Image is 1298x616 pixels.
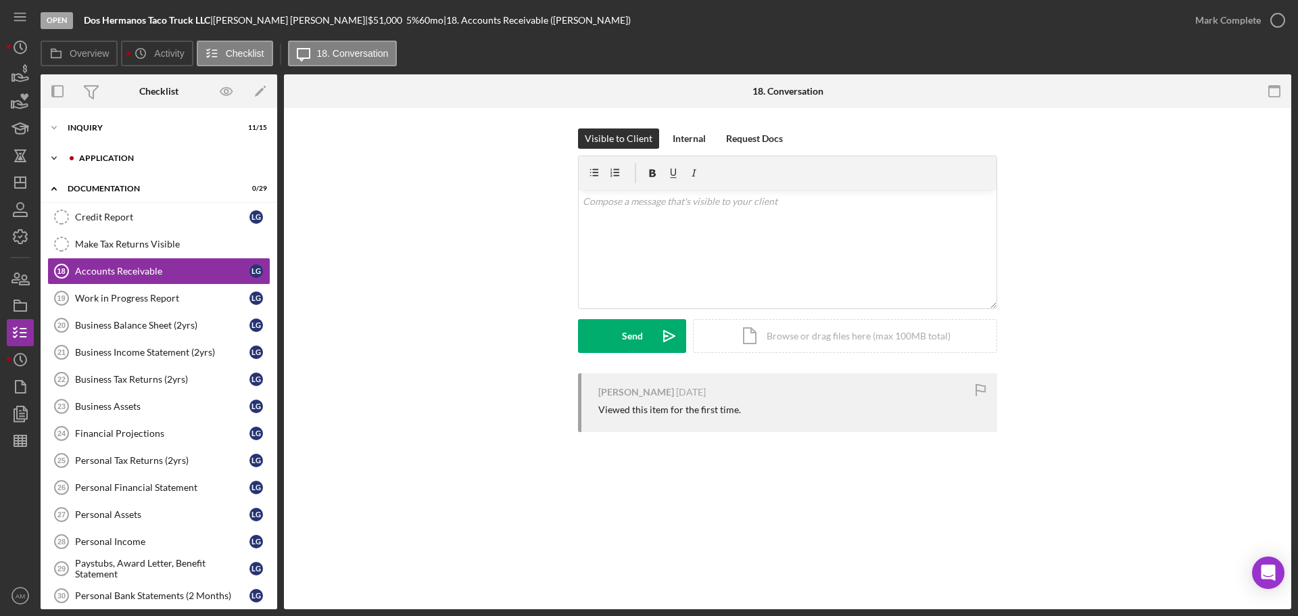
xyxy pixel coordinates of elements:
[57,375,66,383] tspan: 22
[75,239,270,250] div: Make Tax Returns Visible
[57,511,66,519] tspan: 27
[154,48,184,59] label: Activity
[719,128,790,149] button: Request Docs
[443,15,631,26] div: | 18. Accounts Receivable ([PERSON_NAME])
[249,427,263,440] div: L G
[406,15,419,26] div: 5 %
[75,509,249,520] div: Personal Assets
[57,267,65,275] tspan: 18
[1195,7,1261,34] div: Mark Complete
[666,128,713,149] button: Internal
[75,374,249,385] div: Business Tax Returns (2yrs)
[47,258,270,285] a: 18Accounts ReceivableLG
[368,14,402,26] span: $51,000
[41,41,118,66] button: Overview
[57,348,66,356] tspan: 21
[47,555,270,582] a: 29Paystubs, Award Letter, Benefit StatementLG
[16,592,25,600] text: AM
[57,294,65,302] tspan: 19
[226,48,264,59] label: Checklist
[249,346,263,359] div: L G
[249,400,263,413] div: L G
[1182,7,1291,34] button: Mark Complete
[41,12,73,29] div: Open
[47,231,270,258] a: Make Tax Returns Visible
[57,402,66,410] tspan: 23
[57,538,66,546] tspan: 28
[249,454,263,467] div: L G
[288,41,398,66] button: 18. Conversation
[70,48,109,59] label: Overview
[622,319,643,353] div: Send
[249,535,263,548] div: L G
[57,429,66,437] tspan: 24
[75,266,249,277] div: Accounts Receivable
[75,455,249,466] div: Personal Tax Returns (2yrs)
[47,420,270,447] a: 24Financial ProjectionsLG
[121,41,193,66] button: Activity
[249,481,263,494] div: L G
[47,501,270,528] a: 27Personal AssetsLG
[578,128,659,149] button: Visible to Client
[47,312,270,339] a: 20Business Balance Sheet (2yrs)LG
[47,339,270,366] a: 21Business Income Statement (2yrs)LG
[1252,556,1284,589] div: Open Intercom Messenger
[75,401,249,412] div: Business Assets
[249,373,263,386] div: L G
[47,447,270,474] a: 25Personal Tax Returns (2yrs)LG
[673,128,706,149] div: Internal
[249,562,263,575] div: L G
[47,285,270,312] a: 19Work in Progress ReportLG
[57,321,66,329] tspan: 20
[249,210,263,224] div: L G
[598,404,741,415] div: Viewed this item for the first time.
[75,536,249,547] div: Personal Income
[68,185,233,193] div: Documentation
[57,456,66,465] tspan: 25
[197,41,273,66] button: Checklist
[243,185,267,193] div: 0 / 29
[84,14,210,26] b: Dos Hermanos Taco Truck LLC
[75,320,249,331] div: Business Balance Sheet (2yrs)
[79,154,260,162] div: Application
[47,366,270,393] a: 22Business Tax Returns (2yrs)LG
[243,124,267,132] div: 11 / 15
[249,318,263,332] div: L G
[676,387,706,398] time: 2025-06-18 20:34
[47,582,270,609] a: 30Personal Bank Statements (2 Months)LG
[75,428,249,439] div: Financial Projections
[249,589,263,602] div: L G
[213,15,368,26] div: [PERSON_NAME] [PERSON_NAME] |
[68,124,233,132] div: Inquiry
[317,48,389,59] label: 18. Conversation
[249,291,263,305] div: L G
[75,558,249,579] div: Paystubs, Award Letter, Benefit Statement
[249,508,263,521] div: L G
[47,204,270,231] a: Credit ReportLG
[139,86,178,97] div: Checklist
[752,86,823,97] div: 18. Conversation
[47,528,270,555] a: 28Personal IncomeLG
[57,483,66,492] tspan: 26
[84,15,213,26] div: |
[578,319,686,353] button: Send
[7,582,34,609] button: AM
[419,15,443,26] div: 60 mo
[75,590,249,601] div: Personal Bank Statements (2 Months)
[75,347,249,358] div: Business Income Statement (2yrs)
[75,482,249,493] div: Personal Financial Statement
[47,393,270,420] a: 23Business AssetsLG
[75,293,249,304] div: Work in Progress Report
[249,264,263,278] div: L G
[75,212,249,222] div: Credit Report
[585,128,652,149] div: Visible to Client
[726,128,783,149] div: Request Docs
[57,592,66,600] tspan: 30
[47,474,270,501] a: 26Personal Financial StatementLG
[57,565,66,573] tspan: 29
[598,387,674,398] div: [PERSON_NAME]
